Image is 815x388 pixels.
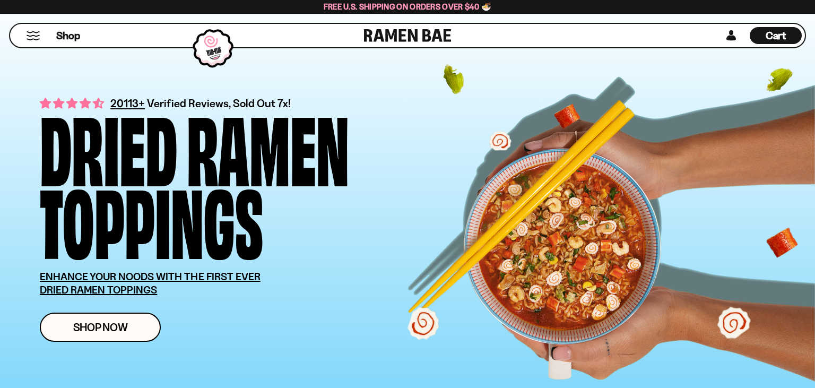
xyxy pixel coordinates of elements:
span: Shop [56,29,80,43]
a: Cart [750,24,802,47]
div: Dried [40,109,177,182]
u: ENHANCE YOUR NOODS WITH THE FIRST EVER DRIED RAMEN TOPPINGS [40,270,261,296]
a: Shop [56,27,80,44]
span: Free U.S. Shipping on Orders over $40 🍜 [324,2,492,12]
span: Cart [766,29,786,42]
a: Shop Now [40,313,161,342]
div: Toppings [40,182,263,254]
span: Shop Now [73,322,128,333]
div: Ramen [187,109,349,182]
button: Mobile Menu Trigger [26,31,40,40]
